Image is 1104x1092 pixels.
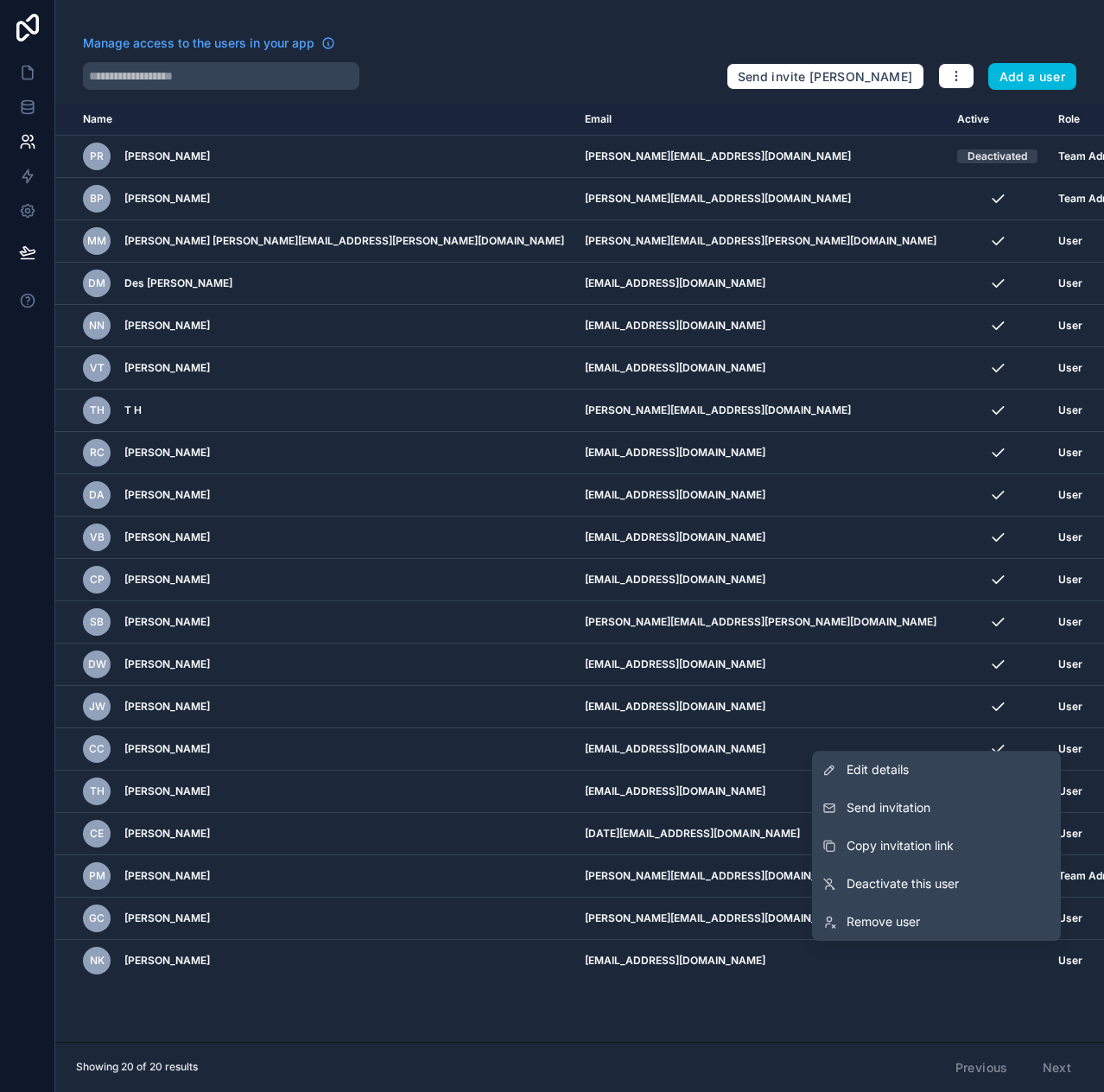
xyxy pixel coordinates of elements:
span: DM [88,276,105,290]
span: TH [90,403,105,417]
td: [PERSON_NAME][EMAIL_ADDRESS][DOMAIN_NAME] [574,855,947,898]
span: [PERSON_NAME] [124,530,210,544]
span: PM [89,869,105,883]
span: NK [90,954,105,968]
span: User [1058,700,1082,714]
span: Copy invitation link [847,837,954,854]
span: Des [PERSON_NAME] [124,276,232,290]
span: CP [90,573,105,587]
span: User [1058,488,1082,502]
div: scrollable content [55,104,1104,1042]
span: [PERSON_NAME] [124,361,210,375]
span: [PERSON_NAME] [124,319,210,333]
span: [PERSON_NAME] [PERSON_NAME][EMAIL_ADDRESS][PERSON_NAME][DOMAIN_NAME] [124,234,564,248]
span: User [1058,446,1082,460]
a: Remove user [812,903,1061,941]
a: Manage access to the users in your app [83,35,335,52]
span: User [1058,742,1082,756]
span: [PERSON_NAME] [124,784,210,798]
span: Manage access to the users in your app [83,35,314,52]
td: [EMAIL_ADDRESS][DOMAIN_NAME] [574,644,947,686]
td: [EMAIL_ADDRESS][DOMAIN_NAME] [574,728,947,771]
span: DW [88,657,106,671]
span: [PERSON_NAME] [124,742,210,756]
div: Deactivated [968,149,1027,163]
span: User [1058,403,1082,417]
span: [PERSON_NAME] [124,954,210,968]
span: VB [90,530,105,544]
span: User [1058,573,1082,587]
span: SB [90,615,104,629]
span: DA [89,488,105,502]
span: User [1058,615,1082,629]
span: [PERSON_NAME] [124,911,210,925]
span: VT [90,361,105,375]
span: [PERSON_NAME] [124,827,210,841]
span: GC [89,911,105,925]
td: [EMAIL_ADDRESS][DOMAIN_NAME] [574,305,947,347]
td: [PERSON_NAME][EMAIL_ADDRESS][DOMAIN_NAME] [574,136,947,178]
td: [EMAIL_ADDRESS][DOMAIN_NAME] [574,474,947,517]
td: [PERSON_NAME][EMAIL_ADDRESS][DOMAIN_NAME] [574,178,947,220]
span: BP [90,192,104,206]
span: User [1058,234,1082,248]
span: PR [90,149,104,163]
span: User [1058,530,1082,544]
span: User [1058,361,1082,375]
span: Showing 20 of 20 results [76,1060,198,1074]
span: JW [89,700,105,714]
span: [PERSON_NAME] [124,869,210,883]
td: [PERSON_NAME][EMAIL_ADDRESS][PERSON_NAME][DOMAIN_NAME] [574,220,947,263]
span: NN [89,319,105,333]
button: Send invitation [812,789,1061,827]
span: [PERSON_NAME] [124,488,210,502]
span: RC [90,446,105,460]
td: [EMAIL_ADDRESS][DOMAIN_NAME] [574,686,947,728]
td: [DATE][EMAIL_ADDRESS][DOMAIN_NAME] [574,813,947,855]
td: [EMAIL_ADDRESS][DOMAIN_NAME] [574,263,947,305]
span: User [1058,657,1082,671]
span: Edit details [847,761,909,778]
button: Send invite [PERSON_NAME] [726,63,924,91]
span: User [1058,954,1082,968]
span: [PERSON_NAME] [124,192,210,206]
td: [PERSON_NAME][EMAIL_ADDRESS][DOMAIN_NAME] [574,390,947,432]
span: Deactivate this user [847,875,959,892]
span: User [1058,784,1082,798]
span: T H [124,403,142,417]
td: [PERSON_NAME][EMAIL_ADDRESS][PERSON_NAME][DOMAIN_NAME] [574,601,947,644]
td: [PERSON_NAME][EMAIL_ADDRESS][DOMAIN_NAME] [574,898,947,940]
td: [EMAIL_ADDRESS][DOMAIN_NAME] [574,771,947,813]
span: User [1058,276,1082,290]
a: Deactivate this user [812,865,1061,903]
td: [EMAIL_ADDRESS][DOMAIN_NAME] [574,432,947,474]
span: CE [90,827,104,841]
span: User [1058,827,1082,841]
span: Remove user [847,913,920,930]
a: Edit details [812,751,1061,789]
span: [PERSON_NAME] [124,573,210,587]
span: User [1058,319,1082,333]
td: [EMAIL_ADDRESS][DOMAIN_NAME] [574,559,947,601]
span: [PERSON_NAME] [124,615,210,629]
td: [EMAIL_ADDRESS][DOMAIN_NAME] [574,940,947,982]
span: [PERSON_NAME] [124,700,210,714]
th: Email [574,104,947,136]
td: [EMAIL_ADDRESS][DOMAIN_NAME] [574,517,947,559]
th: Active [947,104,1048,136]
span: [PERSON_NAME] [124,446,210,460]
span: User [1058,911,1082,925]
span: Send invitation [847,799,930,816]
span: [PERSON_NAME] [124,149,210,163]
th: Name [55,104,574,136]
span: CC [89,742,105,756]
button: Copy invitation link [812,827,1061,865]
span: TH [90,784,105,798]
button: Add a user [988,63,1077,91]
span: [PERSON_NAME] [124,657,210,671]
td: [EMAIL_ADDRESS][DOMAIN_NAME] [574,347,947,390]
span: Mm [87,234,106,248]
